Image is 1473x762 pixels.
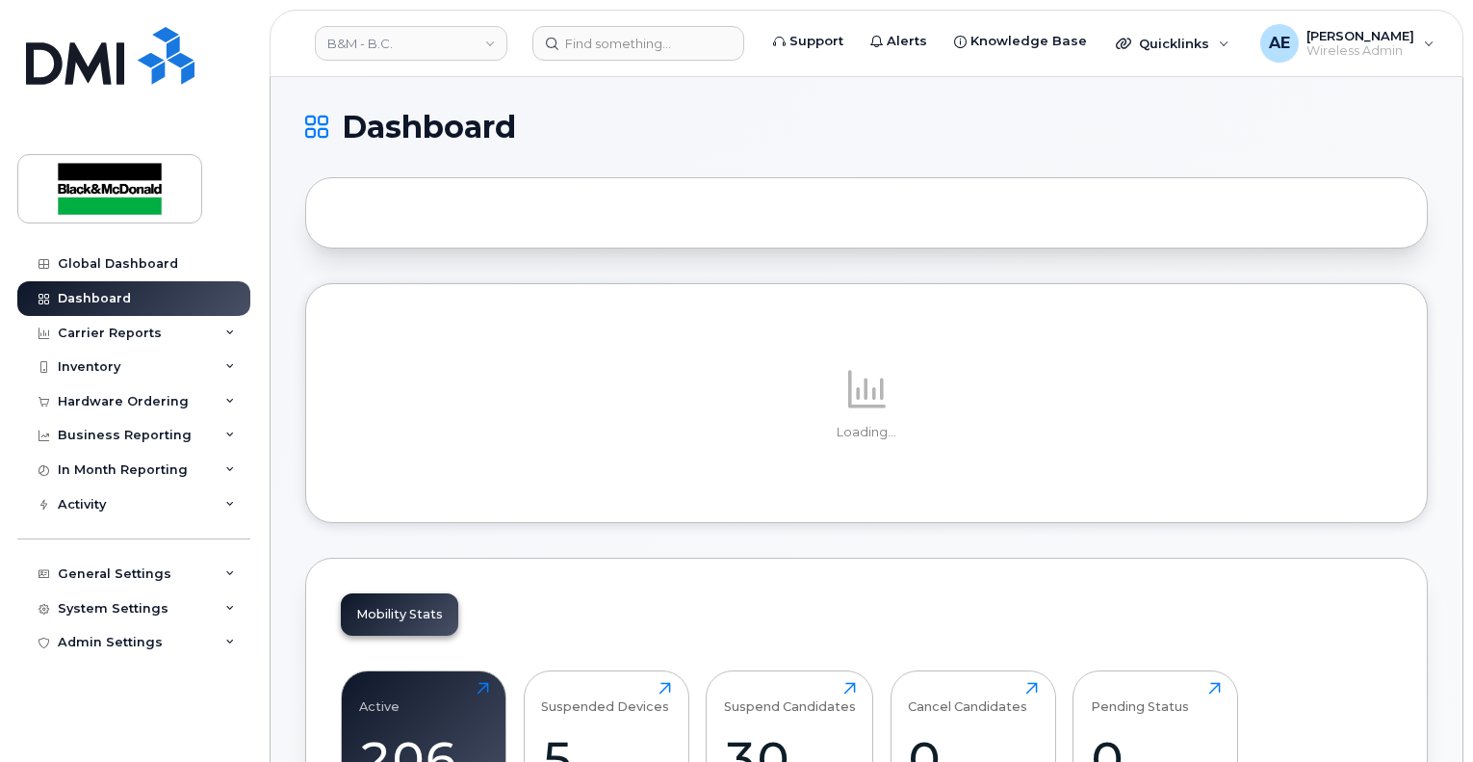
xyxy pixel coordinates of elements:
div: Active [359,682,400,714]
div: Cancel Candidates [908,682,1027,714]
div: Suspended Devices [541,682,669,714]
div: Suspend Candidates [724,682,856,714]
p: Loading... [341,424,1392,441]
span: Dashboard [342,113,516,142]
div: Pending Status [1091,682,1189,714]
